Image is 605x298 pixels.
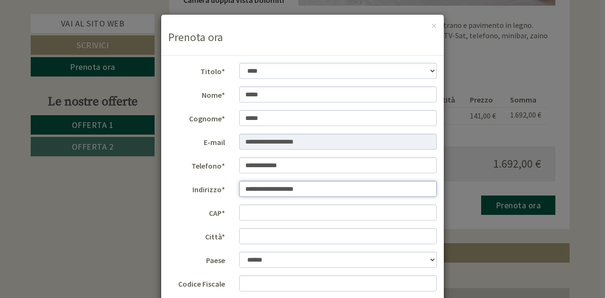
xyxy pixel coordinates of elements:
[161,157,232,171] label: Telefono*
[432,21,437,31] button: ×
[161,228,232,242] label: Città*
[161,134,232,148] label: E-mail
[161,110,232,124] label: Cognome*
[161,181,232,195] label: Indirizzo*
[161,252,232,266] label: Paese
[161,275,232,289] label: Codice Fiscale
[168,31,437,43] h3: Prenota ora
[161,86,232,101] label: Nome*
[161,63,232,77] label: Titolo*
